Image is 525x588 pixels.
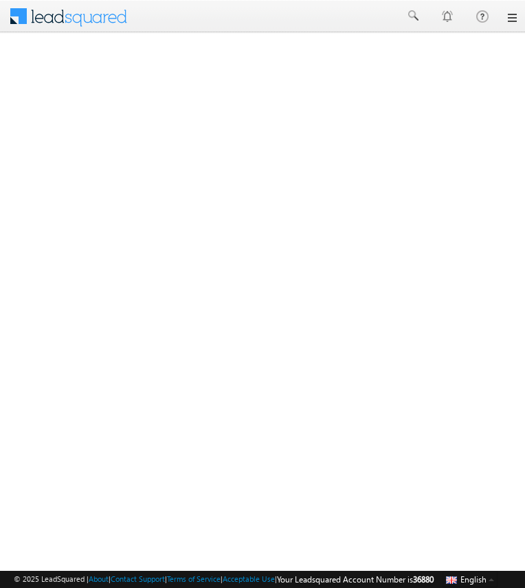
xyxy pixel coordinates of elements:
a: Terms of Service [167,574,221,583]
span: 36880 [413,574,434,585]
span: Your Leadsquared Account Number is [277,574,434,585]
span: © 2025 LeadSquared | | | | | [14,573,434,586]
a: Contact Support [111,574,165,583]
a: About [89,574,109,583]
button: English [443,571,498,587]
span: English [460,574,487,585]
a: Acceptable Use [223,574,275,583]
